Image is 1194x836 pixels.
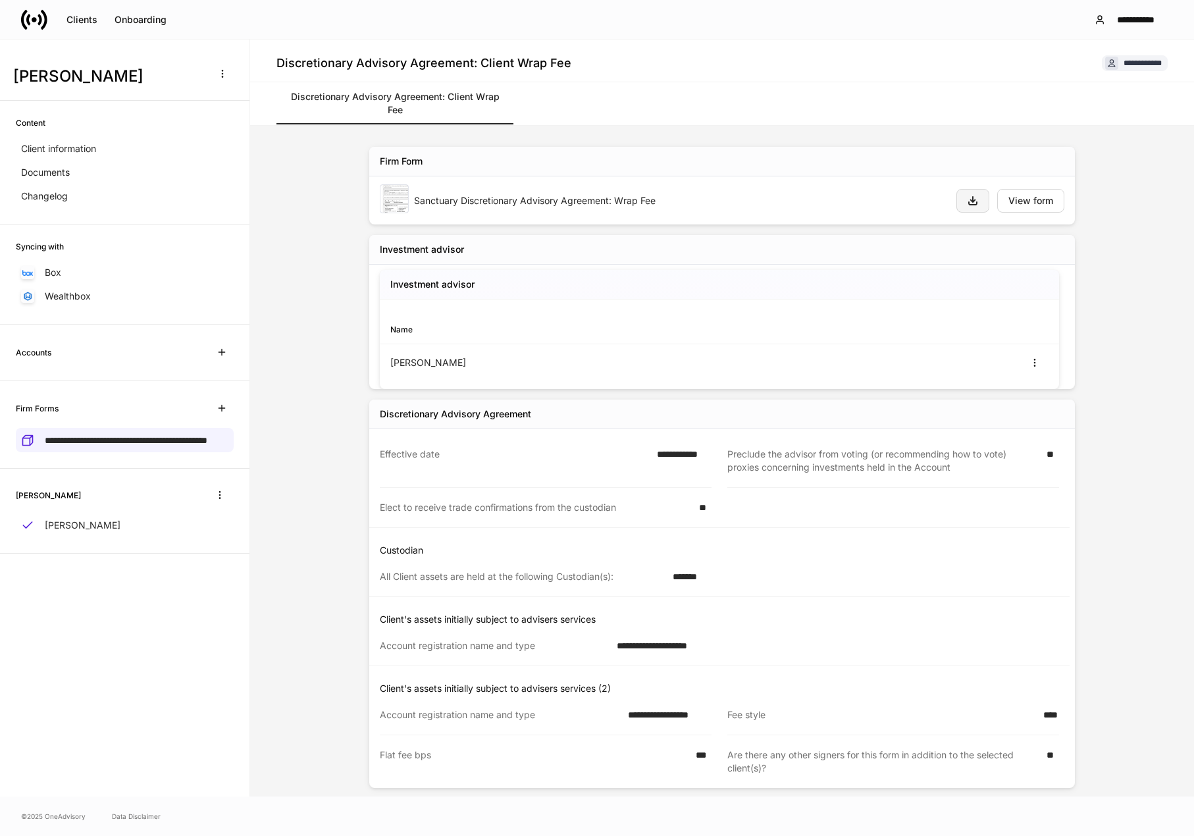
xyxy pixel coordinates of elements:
p: Client's assets initially subject to advisers services [380,613,1070,626]
h6: Content [16,117,45,129]
button: Clients [58,9,106,30]
div: Firm Form [380,155,423,168]
div: Preclude the advisor from voting (or recommending how to vote) proxies concerning investments hel... [727,448,1039,474]
h6: Syncing with [16,240,64,253]
h5: Investment advisor [390,278,475,291]
button: Onboarding [106,9,175,30]
div: Investment advisor [380,243,464,256]
div: [PERSON_NAME] [390,356,719,369]
div: Onboarding [115,15,167,24]
a: Data Disclaimer [112,811,161,822]
div: Flat fee bps [380,748,688,775]
p: Box [45,266,61,279]
p: Changelog [21,190,68,203]
p: Client's assets initially subject to advisers services (2) [380,682,1070,695]
p: [PERSON_NAME] [45,519,120,532]
a: Documents [16,161,234,184]
a: Box [16,261,234,284]
a: Discretionary Advisory Agreement: Client Wrap Fee [276,82,513,124]
div: Name [390,323,719,336]
img: oYqM9ojoZLfzCHUefNbBcWHcyDPbQKagtYciMC8pFl3iZXy3dU33Uwy+706y+0q2uJ1ghNQf2OIHrSh50tUd9HaB5oMc62p0G... [22,270,33,276]
a: [PERSON_NAME] [16,513,234,537]
a: Client information [16,137,234,161]
div: All Client assets are held at the following Custodian(s): [380,570,665,583]
div: Account registration name and type [380,708,620,721]
div: Clients [66,15,97,24]
button: View form [997,189,1064,213]
div: Are there any other signers for this form in addition to the selected client(s)? [727,748,1039,775]
a: Wealthbox [16,284,234,308]
a: Changelog [16,184,234,208]
div: View form [1008,196,1053,205]
span: © 2025 OneAdvisory [21,811,86,822]
div: Sanctuary Discretionary Advisory Agreement: Wrap Fee [414,194,946,207]
div: Discretionary Advisory Agreement [380,407,531,421]
h6: Firm Forms [16,402,59,415]
p: Wealthbox [45,290,91,303]
h3: [PERSON_NAME] [13,66,203,87]
p: Client information [21,142,96,155]
div: Elect to receive trade confirmations from the custodian [380,501,691,514]
div: Effective date [380,448,649,474]
p: Documents [21,166,70,179]
h6: [PERSON_NAME] [16,489,81,502]
h4: Discretionary Advisory Agreement: Client Wrap Fee [276,55,571,71]
div: Account registration name and type [380,639,609,652]
div: Fee style [727,708,1035,721]
h6: Accounts [16,346,51,359]
p: Custodian [380,544,1070,557]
